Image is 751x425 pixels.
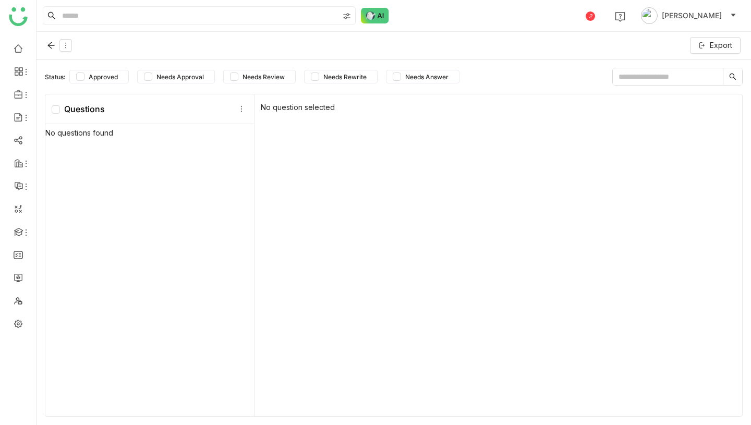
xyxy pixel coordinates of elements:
span: Needs Answer [401,73,453,81]
div: No questions found [45,124,254,419]
span: Needs Review [238,73,289,81]
img: help.svg [615,11,625,22]
span: Approved [84,73,122,81]
div: 2 [586,11,595,21]
img: search-type.svg [343,12,351,20]
span: Export [710,40,732,51]
img: ask-buddy-normal.svg [361,8,389,23]
div: No question selected [255,94,742,416]
img: avatar [641,7,658,24]
button: Export [690,37,741,54]
div: Status: [45,73,65,81]
span: [PERSON_NAME] [662,10,722,21]
span: Needs Approval [152,73,208,81]
span: Needs Rewrite [319,73,371,81]
img: logo [9,7,28,26]
div: Questions [52,104,105,114]
button: [PERSON_NAME] [639,7,738,24]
